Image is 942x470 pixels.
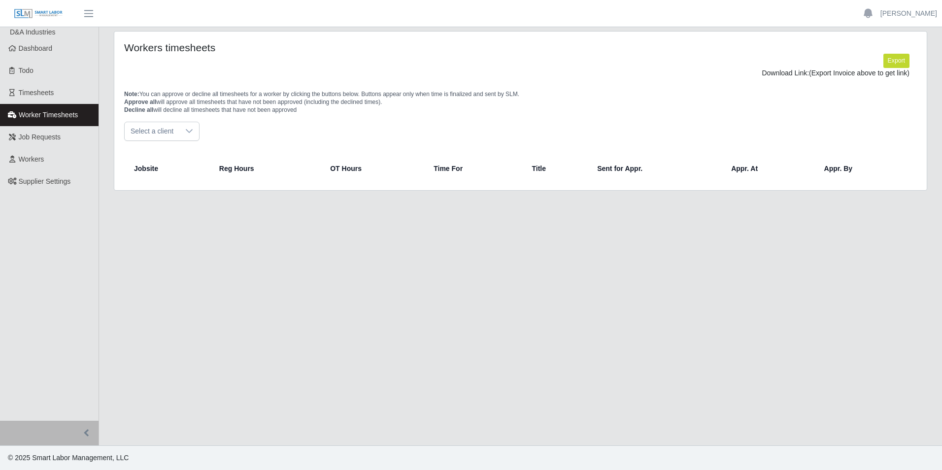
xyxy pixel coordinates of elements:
[19,111,78,119] span: Worker Timesheets
[124,91,139,98] span: Note:
[124,99,156,105] span: Approve all
[19,155,44,163] span: Workers
[809,69,909,77] span: (Export Invoice above to get link)
[19,133,61,141] span: Job Requests
[322,157,426,180] th: OT Hours
[8,454,129,462] span: © 2025 Smart Labor Management, LLC
[128,157,211,180] th: Jobsite
[124,90,917,114] p: You can approve or decline all timesheets for a worker by clicking the buttons below. Buttons app...
[426,157,524,180] th: Time For
[132,68,909,78] div: Download Link:
[211,157,322,180] th: Reg Hours
[19,67,34,74] span: Todo
[816,157,913,180] th: Appr. By
[19,89,54,97] span: Timesheets
[524,157,589,180] th: Title
[19,177,71,185] span: Supplier Settings
[125,122,179,140] span: Select a client
[19,44,53,52] span: Dashboard
[723,157,816,180] th: Appr. At
[880,8,937,19] a: [PERSON_NAME]
[589,157,723,180] th: Sent for Appr.
[883,54,909,67] button: Export
[124,106,153,113] span: Decline all
[10,28,56,36] span: D&A Industries
[124,41,446,54] h4: Workers timesheets
[14,8,63,19] img: SLM Logo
